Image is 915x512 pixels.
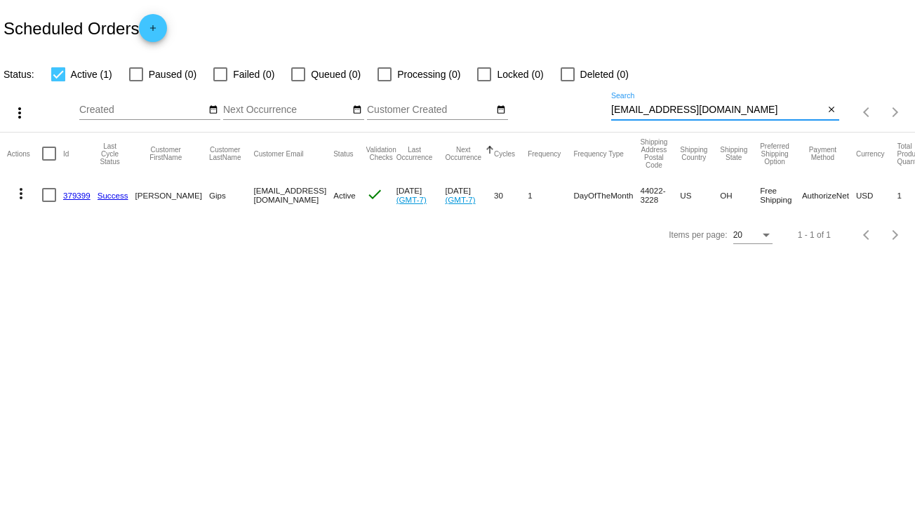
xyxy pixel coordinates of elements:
[4,69,34,80] span: Status:
[4,14,167,42] h2: Scheduled Orders
[496,105,506,116] mat-icon: date_range
[733,231,773,241] mat-select: Items per page:
[208,105,218,116] mat-icon: date_range
[396,146,433,161] button: Change sorting for LastOccurrenceUtc
[827,105,836,116] mat-icon: close
[333,191,356,200] span: Active
[396,195,427,204] a: (GMT-7)
[856,175,897,215] mat-cell: USD
[760,142,789,166] button: Change sorting for PreferredShippingOption
[135,146,196,161] button: Change sorting for CustomerFirstName
[680,146,707,161] button: Change sorting for ShippingCountry
[494,175,528,215] mat-cell: 30
[445,175,494,215] mat-cell: [DATE]
[445,146,481,161] button: Change sorting for NextOccurrenceUtc
[853,98,881,126] button: Previous page
[720,175,760,215] mat-cell: OH
[494,149,515,158] button: Change sorting for Cycles
[209,175,254,215] mat-cell: Gips
[640,138,667,169] button: Change sorting for ShippingPostcode
[611,105,824,116] input: Search
[497,66,543,83] span: Locked (0)
[396,175,446,215] mat-cell: [DATE]
[333,149,353,158] button: Change sorting for Status
[824,103,839,118] button: Clear
[856,149,885,158] button: Change sorting for CurrencyIso
[680,175,720,215] mat-cell: US
[63,191,91,200] a: 379399
[802,146,843,161] button: Change sorting for PaymentMethod.Type
[7,133,42,175] mat-header-cell: Actions
[352,105,362,116] mat-icon: date_range
[145,23,161,40] mat-icon: add
[13,185,29,202] mat-icon: more_vert
[798,230,831,240] div: 1 - 1 of 1
[528,149,561,158] button: Change sorting for Frequency
[881,221,909,249] button: Next page
[79,105,206,116] input: Created
[760,175,802,215] mat-cell: Free Shipping
[63,149,69,158] button: Change sorting for Id
[445,195,475,204] a: (GMT-7)
[149,66,196,83] span: Paused (0)
[366,133,396,175] mat-header-cell: Validation Checks
[881,98,909,126] button: Next page
[580,66,629,83] span: Deleted (0)
[98,142,123,166] button: Change sorting for LastProcessingCycleId
[209,146,241,161] button: Change sorting for CustomerLastName
[366,186,383,203] mat-icon: check
[853,221,881,249] button: Previous page
[367,105,493,116] input: Customer Created
[802,175,856,215] mat-cell: AuthorizeNet
[223,105,349,116] input: Next Occurrence
[669,230,727,240] div: Items per page:
[640,175,680,215] mat-cell: 44022-3228
[233,66,274,83] span: Failed (0)
[253,149,303,158] button: Change sorting for CustomerEmail
[253,175,333,215] mat-cell: [EMAIL_ADDRESS][DOMAIN_NAME]
[135,175,209,215] mat-cell: [PERSON_NAME]
[71,66,112,83] span: Active (1)
[720,146,747,161] button: Change sorting for ShippingState
[311,66,361,83] span: Queued (0)
[528,175,573,215] mat-cell: 1
[11,105,28,121] mat-icon: more_vert
[733,230,742,240] span: 20
[573,149,624,158] button: Change sorting for FrequencyType
[98,191,128,200] a: Success
[397,66,460,83] span: Processing (0)
[573,175,640,215] mat-cell: DayOfTheMonth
